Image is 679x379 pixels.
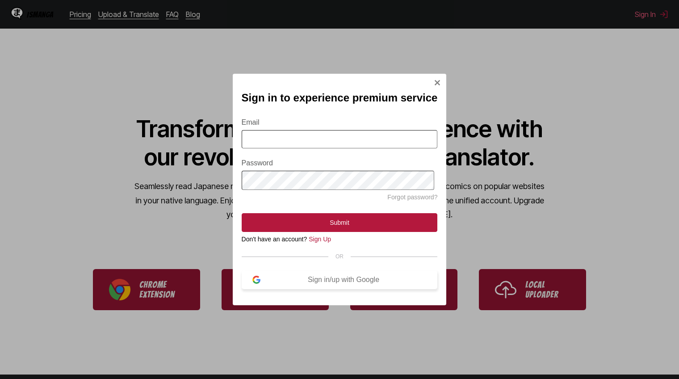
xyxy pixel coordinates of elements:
img: google-logo [252,276,260,284]
a: Forgot password? [387,194,437,201]
label: Password [242,159,438,167]
div: Don't have an account? [242,236,438,243]
a: Sign Up [309,236,331,243]
img: Close [434,79,441,86]
div: Sign In Modal [233,74,447,305]
button: Submit [242,213,438,232]
label: Email [242,118,438,126]
div: OR [242,253,438,260]
h2: Sign in to experience premium service [242,92,438,104]
div: Sign in/up with Google [260,276,427,284]
button: Sign in/up with Google [242,270,438,289]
